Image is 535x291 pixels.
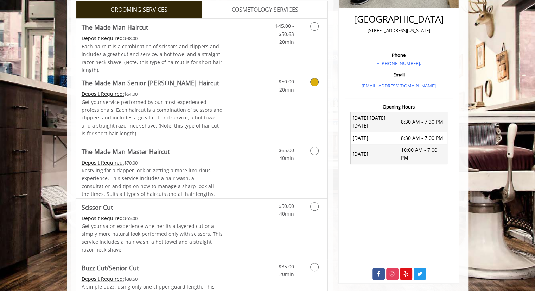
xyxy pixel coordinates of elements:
[82,35,223,42] div: $48.00
[278,203,294,209] span: $50.00
[82,215,124,222] span: This service needs some Advance to be paid before we block your appointment
[279,271,294,278] span: 20min
[82,147,170,156] b: The Made Man Master Haircut
[82,78,219,88] b: The Made Man Senior [PERSON_NAME] Haircut
[350,112,399,132] td: [DATE] [DATE] [DATE]
[82,90,223,98] div: $54.00
[278,263,294,270] span: $35.00
[110,5,167,14] span: GROOMING SERVICES
[279,155,294,161] span: 40min
[82,215,223,222] div: $55.00
[82,98,223,138] p: Get your service performed by our most experienced professionals. Each haircut is a combination o...
[346,14,451,24] h2: [GEOGRAPHIC_DATA]
[82,22,148,32] b: The Made Man Haircut
[279,86,294,93] span: 20min
[350,144,399,164] td: [DATE]
[82,167,215,197] span: Restyling for a dapper look or getting a more luxurious experience. This service includes a hair ...
[82,222,223,254] p: Get your salon experience whether its a layered cut or a simply more natural look performed only ...
[82,202,113,212] b: Scissor Cut
[231,5,298,14] span: COSMETOLOGY SERVICES
[278,78,294,85] span: $50.00
[399,144,447,164] td: 10:00 AM - 7:00 PM
[279,210,294,217] span: 40min
[346,27,451,34] p: [STREET_ADDRESS][US_STATE]
[346,52,451,57] h3: Phone
[82,275,124,282] span: This service needs some Advance to be paid before we block your appointment
[82,91,124,97] span: This service needs some Advance to be paid before we block your appointment
[279,38,294,45] span: 20min
[82,263,139,273] b: Buzz Cut/Senior Cut
[362,82,436,89] a: [EMAIL_ADDRESS][DOMAIN_NAME]
[82,159,124,166] span: This service needs some Advance to be paid before we block your appointment
[399,112,447,132] td: 8:30 AM - 7:30 PM
[345,104,453,109] h3: Opening Hours
[278,147,294,154] span: $65.00
[346,72,451,77] h3: Email
[82,159,223,167] div: $70.00
[275,23,294,37] span: $45.00 - $50.63
[82,35,124,42] span: This service needs some Advance to be paid before we block your appointment
[377,60,421,67] a: + [PHONE_NUMBER].
[82,43,222,73] span: Each haircut is a combination of scissors and clippers and includes a great cut and service, a ho...
[399,132,447,144] td: 8:30 AM - 7:00 PM
[350,132,399,144] td: [DATE]
[82,275,223,283] div: $38.50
